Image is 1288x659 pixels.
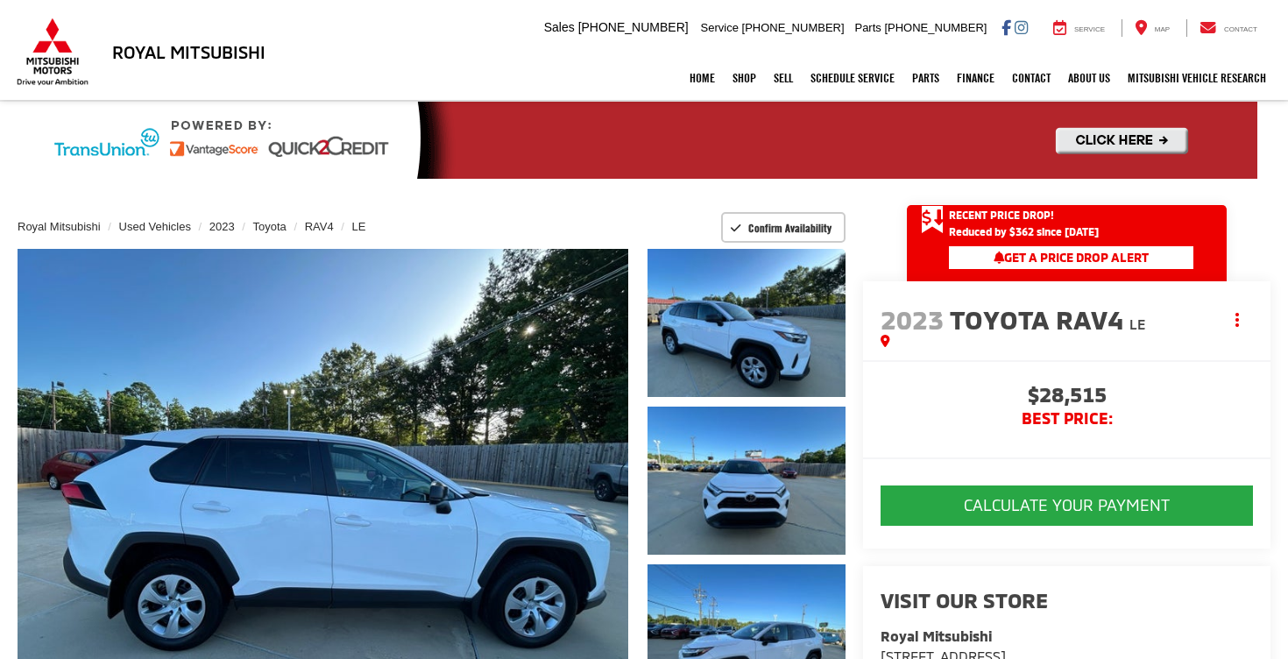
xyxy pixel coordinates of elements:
[721,212,846,243] button: Confirm Availability
[950,303,1129,335] span: Toyota RAV4
[881,410,1253,428] span: BEST PRICE:
[881,627,992,644] strong: Royal Mitsubishi
[1003,56,1059,100] a: Contact
[948,56,1003,100] a: Finance
[1222,304,1253,335] button: Actions
[112,42,265,61] h3: Royal Mitsubishi
[253,220,287,233] a: Toyota
[119,220,191,233] a: Used Vehicles
[765,56,802,100] a: Sell
[742,21,845,34] span: [PHONE_NUMBER]
[907,205,1227,226] a: Get Price Drop Alert Recent Price Drop!
[1122,19,1183,37] a: Map
[1129,315,1146,332] span: LE
[1119,56,1275,100] a: Mitsubishi Vehicle Research
[544,20,575,34] span: Sales
[18,220,101,233] a: Royal Mitsubishi
[748,221,832,235] span: Confirm Availability
[802,56,903,100] a: Schedule Service: Opens in a new tab
[1074,25,1105,33] span: Service
[881,303,944,335] span: 2023
[1040,19,1118,37] a: Service
[1059,56,1119,100] a: About Us
[854,21,881,34] span: Parts
[921,205,944,235] span: Get Price Drop Alert
[209,220,235,233] a: 2023
[1155,25,1170,33] span: Map
[681,56,724,100] a: Home
[13,18,92,86] img: Mitsubishi
[648,407,846,555] a: Expand Photo 2
[994,250,1149,265] span: Get a Price Drop Alert
[724,56,765,100] a: Shop
[881,589,1253,612] h2: Visit our Store
[884,21,987,34] span: [PHONE_NUMBER]
[949,208,1054,223] span: Recent Price Drop!
[1015,20,1028,34] a: Instagram: Click to visit our Instagram page
[881,485,1253,526] button: CALCULATE YOUR PAYMENT
[646,247,847,399] img: 2023 Toyota RAV4 LE
[903,56,948,100] a: Parts: Opens in a new tab
[646,405,847,556] img: 2023 Toyota RAV4 LE
[1224,25,1257,33] span: Contact
[1001,20,1011,34] a: Facebook: Click to visit our Facebook page
[1235,313,1239,327] span: dropdown dots
[881,384,1253,410] span: $28,515
[701,21,739,34] span: Service
[31,102,1257,179] img: Quick2Credit
[648,249,846,397] a: Expand Photo 1
[352,220,366,233] a: LE
[1186,19,1270,37] a: Contact
[949,226,1193,237] span: Reduced by $362 since [DATE]
[578,20,689,34] span: [PHONE_NUMBER]
[305,220,334,233] a: RAV4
